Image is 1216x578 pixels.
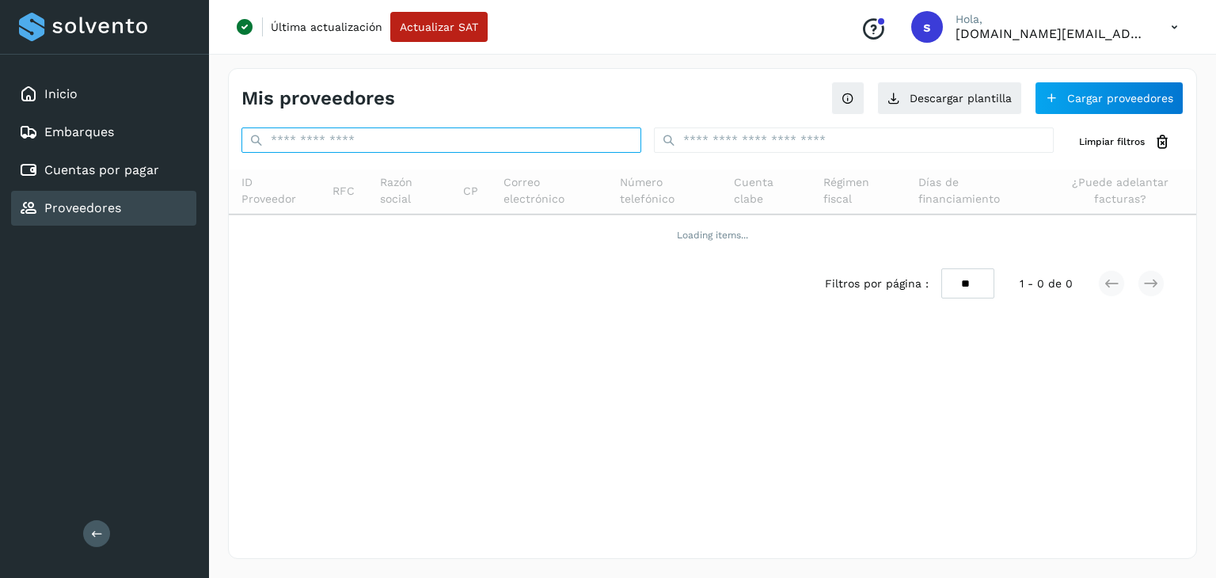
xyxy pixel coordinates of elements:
span: Razón social [380,174,438,207]
span: Limpiar filtros [1079,135,1145,149]
span: Número telefónico [620,174,709,207]
button: Cargar proveedores [1035,82,1184,115]
span: Cuenta clabe [734,174,798,207]
p: Hola, [956,13,1146,26]
button: Descargar plantilla [877,82,1022,115]
a: Proveedores [44,200,121,215]
a: Cuentas por pagar [44,162,159,177]
span: ID Proveedor [241,174,307,207]
span: ¿Puede adelantar facturas? [1058,174,1184,207]
a: Inicio [44,86,78,101]
span: Actualizar SAT [400,21,478,32]
span: Correo electrónico [503,174,594,207]
span: Filtros por página : [825,276,929,292]
td: Loading items... [229,215,1196,256]
button: Limpiar filtros [1066,127,1184,157]
div: Embarques [11,115,196,150]
div: Proveedores [11,191,196,226]
div: Inicio [11,77,196,112]
span: 1 - 0 de 0 [1020,276,1073,292]
span: Días de financiamiento [918,174,1032,207]
div: Cuentas por pagar [11,153,196,188]
span: CP [463,183,478,200]
h4: Mis proveedores [241,87,395,110]
p: Última actualización [271,20,382,34]
a: Embarques [44,124,114,139]
button: Actualizar SAT [390,12,488,42]
span: Régimen fiscal [823,174,893,207]
span: RFC [332,183,355,200]
p: solvento.sl@segmail.co [956,26,1146,41]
